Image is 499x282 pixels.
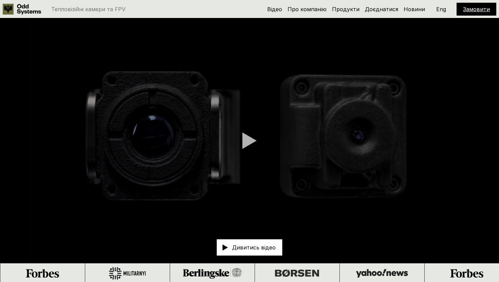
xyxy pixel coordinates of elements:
a: Новини [404,6,425,13]
a: Відео [267,6,282,13]
p: Тепловізійні камери та FPV [51,6,126,12]
a: Замовити [463,6,490,13]
a: Продукти [332,6,359,13]
p: Дивитись відео [232,245,276,250]
p: Eng [436,6,446,12]
a: Про компанію [288,6,327,13]
a: Доєднатися [365,6,398,13]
